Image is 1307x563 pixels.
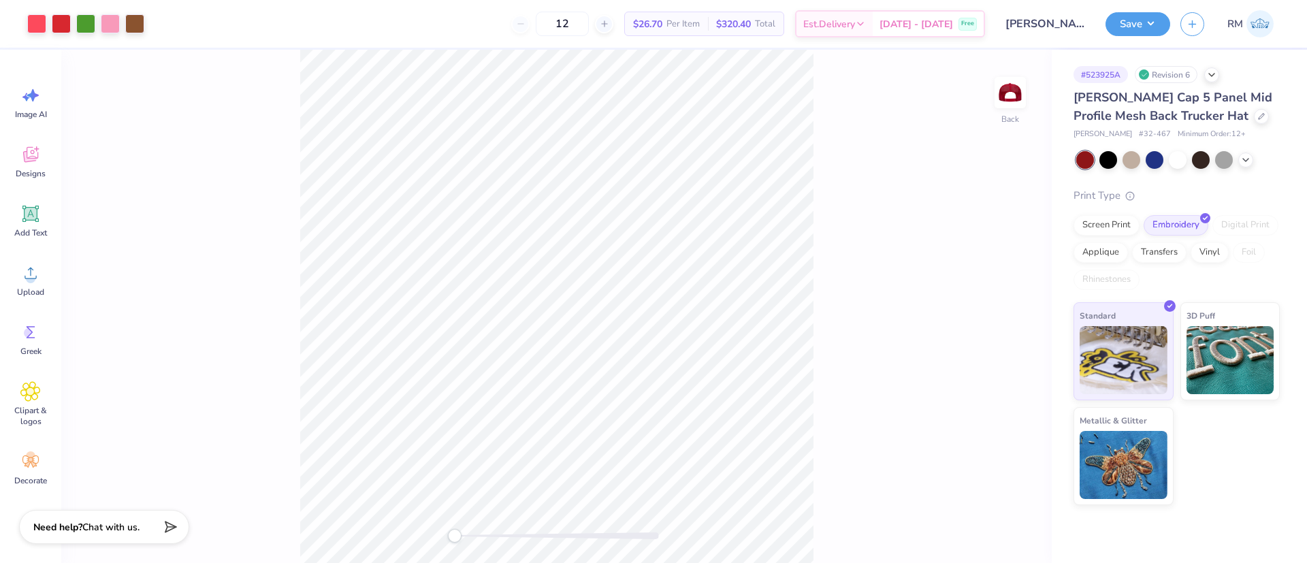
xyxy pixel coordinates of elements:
span: Clipart & logos [8,405,53,427]
img: Standard [1080,326,1167,394]
span: Standard [1080,308,1116,323]
a: RM [1221,10,1280,37]
span: RM [1227,16,1243,32]
div: Print Type [1074,188,1280,204]
div: Foil [1233,242,1265,263]
span: Decorate [14,475,47,486]
div: Applique [1074,242,1128,263]
input: – – [536,12,589,36]
input: Untitled Design [995,10,1095,37]
div: # 523925A [1074,66,1128,83]
div: Transfers [1132,242,1187,263]
img: 3D Puff [1187,326,1274,394]
span: Minimum Order: 12 + [1178,129,1246,140]
span: Free [961,19,974,29]
img: Roberta Manuel [1246,10,1274,37]
span: 3D Puff [1187,308,1215,323]
div: Rhinestones [1074,270,1140,290]
div: Screen Print [1074,215,1140,236]
div: Digital Print [1212,215,1278,236]
div: Revision 6 [1135,66,1197,83]
span: $26.70 [633,17,662,31]
span: Image AI [15,109,47,120]
span: # 32-467 [1139,129,1171,140]
div: Back [1001,113,1019,125]
div: Accessibility label [448,529,462,543]
span: Designs [16,168,46,179]
span: Per Item [666,17,700,31]
img: Back [997,79,1024,106]
strong: Need help? [33,521,82,534]
div: Embroidery [1144,215,1208,236]
span: [PERSON_NAME] Cap 5 Panel Mid Profile Mesh Back Trucker Hat [1074,89,1272,124]
span: Est. Delivery [803,17,855,31]
span: Metallic & Glitter [1080,413,1147,428]
span: $320.40 [716,17,751,31]
span: [DATE] - [DATE] [880,17,953,31]
span: Chat with us. [82,521,140,534]
div: Vinyl [1191,242,1229,263]
button: Save [1106,12,1170,36]
img: Metallic & Glitter [1080,431,1167,499]
span: Total [755,17,775,31]
span: [PERSON_NAME] [1074,129,1132,140]
span: Greek [20,346,42,357]
span: Upload [17,287,44,297]
span: Add Text [14,227,47,238]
